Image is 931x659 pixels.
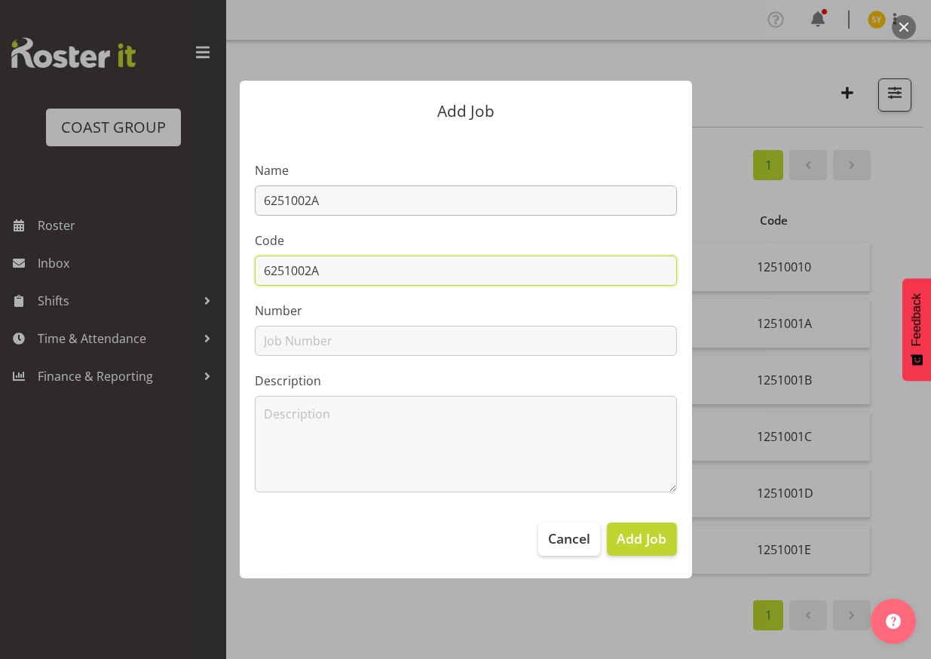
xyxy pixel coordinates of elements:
[538,523,600,556] button: Cancel
[255,372,677,390] label: Description
[617,529,666,548] span: Add Job
[910,293,923,346] span: Feedback
[255,231,677,250] label: Code
[607,523,676,556] button: Add Job
[255,256,677,286] input: Job Code
[255,185,677,216] input: Job Name
[255,326,677,356] input: Job Number
[902,278,931,381] button: Feedback - Show survey
[548,529,590,548] span: Cancel
[255,161,677,179] label: Name
[886,614,901,629] img: help-xxl-2.png
[255,103,677,119] p: Add Job
[255,302,677,320] label: Number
